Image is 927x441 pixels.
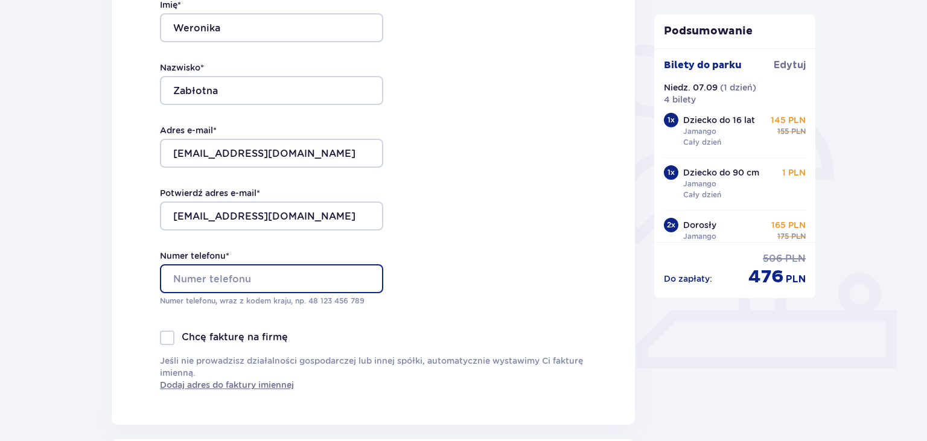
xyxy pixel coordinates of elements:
p: 506 [763,252,783,265]
label: Potwierdź adres e-mail * [160,187,260,199]
p: Jamango [683,126,716,137]
input: Adres e-mail [160,139,383,168]
div: 1 x [664,165,678,180]
p: Jamango [683,231,716,242]
p: Niedz. 07.09 [664,81,718,94]
p: Dorosły [683,219,716,231]
div: 1 x [664,113,678,127]
p: Dziecko do 90 cm [683,167,759,179]
p: Dziecko do 16 lat [683,114,755,126]
p: 1 PLN [782,167,806,179]
p: Numer telefonu, wraz z kodem kraju, np. 48 ​123 ​456 ​789 [160,296,383,306]
p: PLN [785,252,806,265]
p: 165 PLN [771,219,806,231]
p: Do zapłaty : [664,273,712,285]
label: Nazwisko * [160,62,204,74]
a: Dodaj adres do faktury imiennej [160,379,294,391]
p: 476 [748,265,783,288]
p: PLN [786,273,806,286]
input: Imię [160,13,383,42]
p: 145 PLN [771,114,806,126]
p: Bilety do parku [664,59,742,72]
p: ( 1 dzień ) [720,81,756,94]
p: Jamango [683,179,716,189]
p: 4 bilety [664,94,696,106]
a: Edytuj [774,59,806,72]
p: Cały dzień [683,189,721,200]
label: Numer telefonu * [160,250,229,262]
input: Numer telefonu [160,264,383,293]
input: Nazwisko [160,76,383,105]
p: Podsumowanie [654,24,816,39]
p: Jeśli nie prowadzisz działalności gospodarczej lub innej spółki, automatycznie wystawimy Ci faktu... [160,355,587,391]
p: Cały dzień [683,137,721,148]
p: 175 [777,231,789,242]
div: 2 x [664,218,678,232]
p: 155 [777,126,789,137]
label: Adres e-mail * [160,124,217,136]
p: Chcę fakturę na firmę [182,331,288,344]
p: PLN [791,231,806,242]
input: Potwierdź adres e-mail [160,201,383,230]
p: PLN [791,126,806,137]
